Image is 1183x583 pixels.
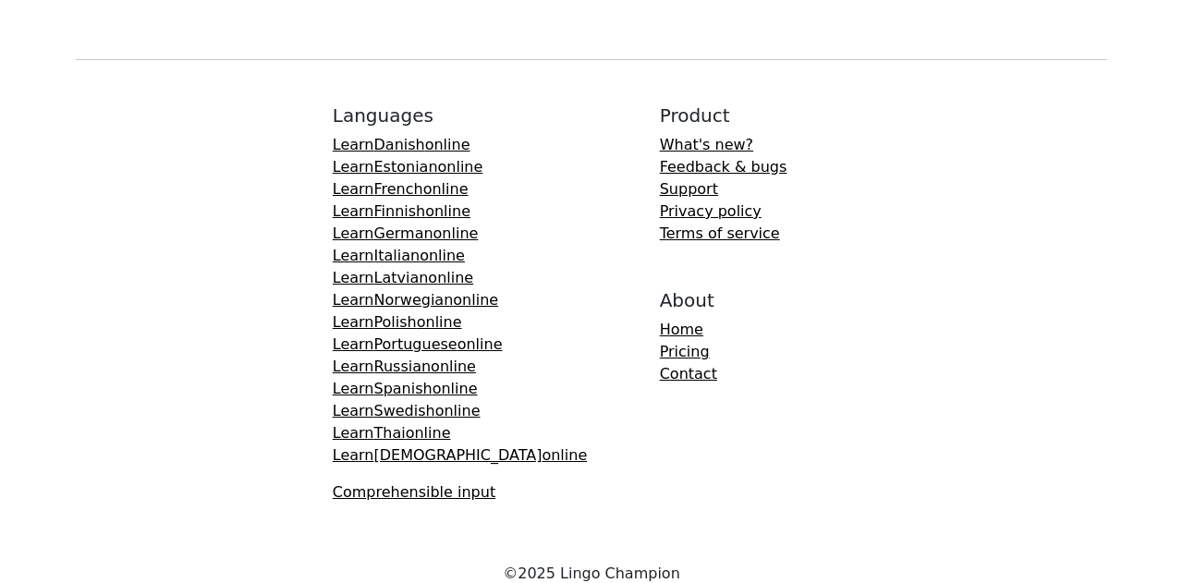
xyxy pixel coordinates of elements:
a: LearnFinnishonline [333,202,470,220]
a: LearnLatvianonline [333,269,473,286]
a: Learn[DEMOGRAPHIC_DATA]online [333,446,587,464]
h5: Product [660,104,787,127]
h5: About [660,289,787,311]
a: Comprehensible input [333,483,495,501]
a: LearnThaionline [333,424,451,442]
a: LearnItalianonline [333,247,465,264]
a: LearnFrenchonline [333,180,469,198]
a: What's new? [660,136,753,153]
a: LearnDanishonline [333,136,470,153]
a: Home [660,321,703,338]
a: LearnNorwegianonline [333,291,498,309]
a: Pricing [660,343,710,360]
a: LearnEstonianonline [333,158,483,176]
a: Feedback & bugs [660,158,787,176]
a: LearnSpanishonline [333,380,478,397]
a: Privacy policy [660,202,762,220]
a: Support [660,180,718,198]
a: Contact [660,365,717,383]
a: LearnSwedishonline [333,402,481,419]
a: Terms of service [660,225,780,242]
h5: Languages [333,104,587,127]
a: LearnPortugueseonline [333,335,503,353]
a: LearnRussianonline [333,358,476,375]
a: LearnGermanonline [333,225,479,242]
a: LearnPolishonline [333,313,462,331]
